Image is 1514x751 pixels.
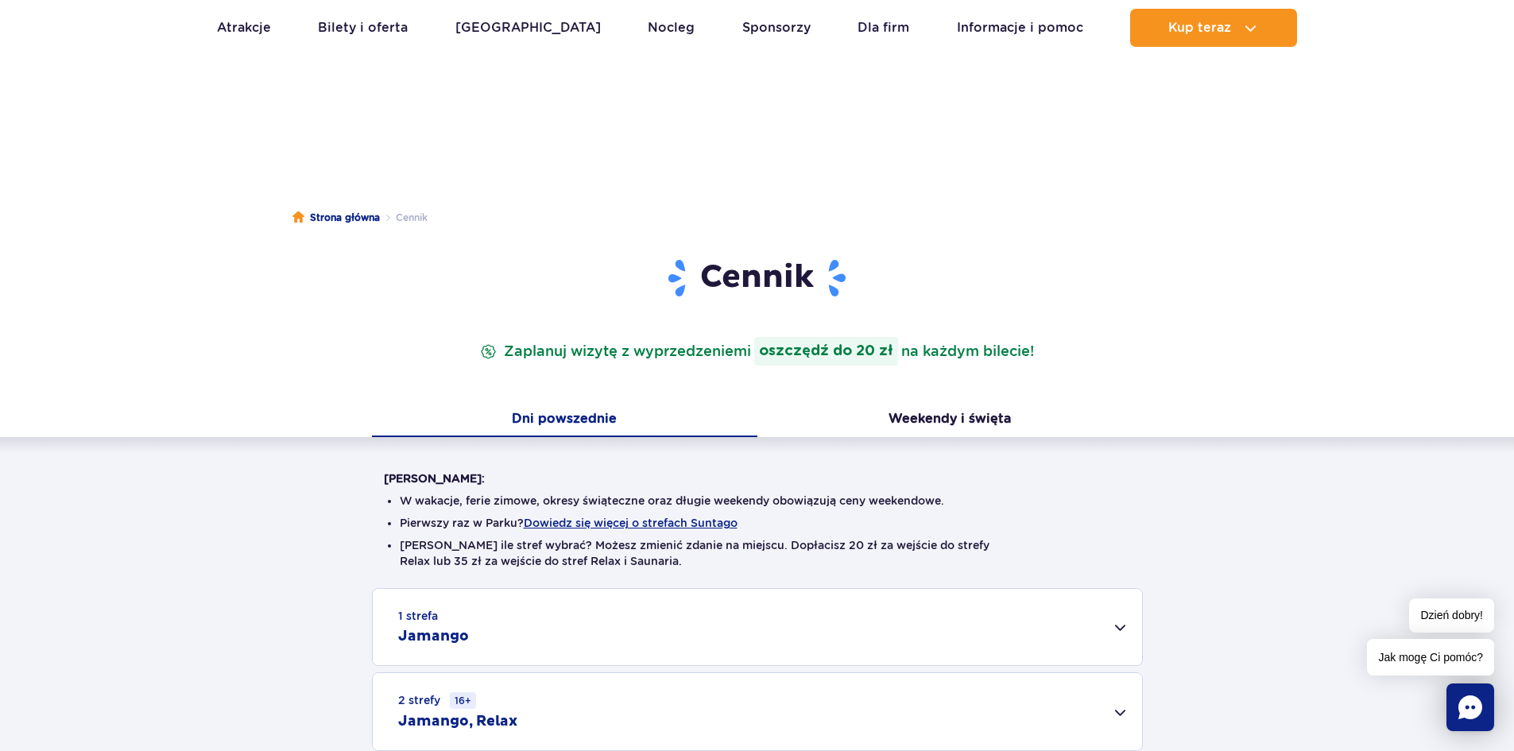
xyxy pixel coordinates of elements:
[858,9,909,47] a: Dla firm
[384,257,1131,299] h1: Cennik
[400,537,1115,569] li: [PERSON_NAME] ile stref wybrać? Możesz zmienić zdanie na miejscu. Dopłacisz 20 zł za wejście do s...
[742,9,811,47] a: Sponsorzy
[398,627,469,646] h2: Jamango
[455,9,601,47] a: [GEOGRAPHIC_DATA]
[1367,639,1494,676] span: Jak mogę Ci pomóc?
[648,9,695,47] a: Nocleg
[400,515,1115,531] li: Pierwszy raz w Parku?
[524,517,738,529] button: Dowiedz się więcej o strefach Suntago
[292,210,380,226] a: Strona główna
[754,337,898,366] strong: oszczędź do 20 zł
[318,9,408,47] a: Bilety i oferta
[217,9,271,47] a: Atrakcje
[957,9,1083,47] a: Informacje i pomoc
[1409,598,1494,633] span: Dzień dobry!
[1130,9,1297,47] button: Kup teraz
[400,493,1115,509] li: W wakacje, ferie zimowe, okresy świąteczne oraz długie weekendy obowiązują ceny weekendowe.
[398,608,438,624] small: 1 strefa
[398,692,476,709] small: 2 strefy
[1168,21,1231,35] span: Kup teraz
[372,404,757,437] button: Dni powszednie
[1446,683,1494,731] div: Chat
[380,210,428,226] li: Cennik
[384,472,485,485] strong: [PERSON_NAME]:
[398,712,517,731] h2: Jamango, Relax
[450,692,476,709] small: 16+
[477,337,1037,366] p: Zaplanuj wizytę z wyprzedzeniem na każdym bilecie!
[757,404,1143,437] button: Weekendy i święta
